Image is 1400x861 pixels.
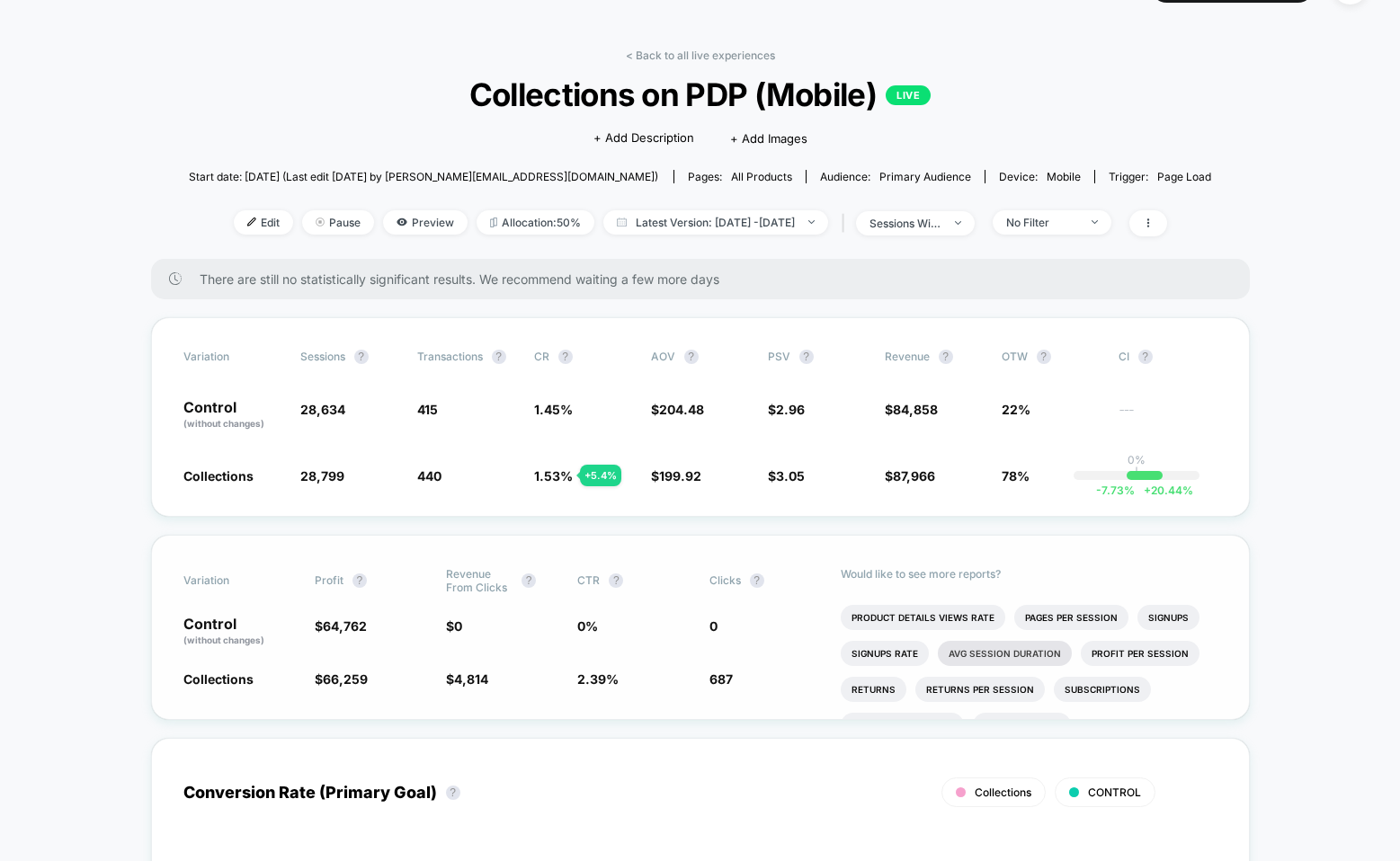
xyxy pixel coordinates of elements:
[985,170,1094,183] span: Device:
[799,350,814,364] button: ?
[454,618,462,634] span: 0
[446,671,488,687] span: $
[938,641,1072,666] li: Avg Session Duration
[973,713,1071,738] li: Checkout Rate
[1002,350,1101,364] span: OTW
[183,350,282,364] span: Variation
[323,671,368,687] span: 66,259
[841,677,906,702] li: Returns
[709,573,741,587] span: Clicks
[323,618,367,634] span: 64,762
[577,618,598,634] span: 0 %
[885,350,930,363] span: Revenue
[1137,605,1199,630] li: Signups
[688,170,792,183] div: Pages:
[417,350,483,363] span: Transactions
[300,350,345,363] span: Sessions
[534,350,549,363] span: CR
[315,671,368,687] span: $
[354,350,369,364] button: ?
[446,786,460,800] button: ?
[1138,350,1153,364] button: ?
[659,468,701,484] span: 199.92
[837,210,856,236] span: |
[302,210,374,235] span: Pause
[1047,170,1081,183] span: mobile
[446,567,513,594] span: Revenue From Clicks
[915,677,1045,702] li: Returns Per Session
[534,468,573,484] span: 1.53 %
[1054,677,1151,702] li: Subscriptions
[477,210,594,235] span: Allocation: 50%
[709,618,718,634] span: 0
[651,468,701,484] span: $
[183,617,297,647] p: Control
[731,170,792,183] span: all products
[183,567,282,594] span: Variation
[893,468,935,484] span: 87,966
[617,217,627,226] img: calendar
[841,567,1217,581] p: Would like to see more reports?
[417,402,438,417] span: 415
[975,786,1031,799] span: Collections
[768,402,805,417] span: $
[183,468,254,484] span: Collections
[939,350,953,364] button: ?
[1157,170,1211,183] span: Page Load
[808,220,815,224] img: end
[315,573,343,587] span: Profit
[869,217,941,230] div: sessions with impression
[183,400,282,430] p: Control
[490,217,497,227] img: rebalance
[603,210,828,235] span: Latest Version: [DATE] - [DATE]
[522,573,536,588] button: ?
[768,350,790,363] span: PSV
[1144,484,1151,497] span: +
[820,170,971,183] div: Audience:
[200,271,1214,287] span: There are still no statistically significant results. We recommend waiting a few more days
[593,129,694,147] span: + Add Description
[651,350,675,363] span: AOV
[879,170,971,183] span: Primary Audience
[1135,484,1193,497] span: 20.44 %
[577,671,619,687] span: 2.39 %
[841,605,1005,630] li: Product Details Views Rate
[886,85,931,105] p: LIVE
[885,402,938,417] span: $
[1081,641,1199,666] li: Profit Per Session
[776,402,805,417] span: 2.96
[626,49,775,62] a: < Back to all live experiences
[240,75,1161,113] span: Collections on PDP (Mobile)
[1002,468,1030,484] span: 78%
[300,468,344,484] span: 28,799
[1128,453,1146,466] p: 0%
[1119,350,1217,364] span: CI
[492,350,506,364] button: ?
[183,635,264,645] span: (without changes)
[315,618,367,634] span: $
[659,402,704,417] span: 204.48
[316,217,325,226] img: end
[577,573,600,587] span: CTR
[446,618,462,634] span: $
[534,402,573,417] span: 1.45 %
[955,221,961,225] img: end
[709,671,733,687] span: 687
[893,402,938,417] span: 84,858
[885,468,935,484] span: $
[750,573,764,588] button: ?
[1002,402,1030,417] span: 22%
[454,671,488,687] span: 4,814
[1119,404,1217,430] span: ---
[730,131,807,146] span: + Add Images
[189,170,658,183] span: Start date: [DATE] (Last edit [DATE] by [PERSON_NAME][EMAIL_ADDRESS][DOMAIN_NAME])
[234,210,293,235] span: Edit
[183,671,254,687] span: Collections
[417,468,441,484] span: 440
[1006,216,1078,229] div: No Filter
[1109,170,1211,183] div: Trigger:
[684,350,699,364] button: ?
[183,418,264,429] span: (without changes)
[1096,484,1135,497] span: -7.73 %
[1092,220,1098,224] img: end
